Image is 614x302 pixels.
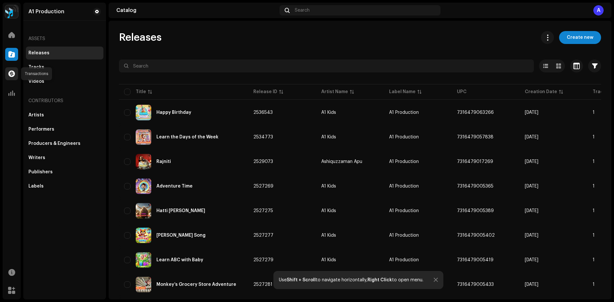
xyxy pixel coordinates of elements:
div: Publishers [28,169,53,175]
span: 1 [593,110,595,115]
span: A1 Kids [321,233,379,238]
img: 8970623e-2099-45c2-885d-66865f81c1d6 [136,252,151,268]
span: Search [295,8,310,13]
span: 2534773 [253,135,273,139]
span: 1 [593,184,595,189]
span: Releases [119,31,162,44]
div: Labels [28,184,44,189]
div: Videos [28,79,44,84]
div: Artist Name [321,89,348,95]
div: Learn the Days of the Week [156,135,218,139]
span: 1 [593,233,595,238]
div: Label Name [389,89,416,95]
div: A [593,5,604,16]
span: A1 Production [389,135,419,139]
div: Ashiquzzaman Apu [321,159,362,164]
span: Ashiquzzaman Apu [321,159,379,164]
span: 7316479063266 [457,110,494,115]
div: Release ID [253,89,277,95]
strong: Right Click [367,278,392,282]
span: Oct 23, 2024 [525,209,538,213]
div: Creation Date [525,89,557,95]
div: A1 Kids [321,233,336,238]
button: Create new [559,31,601,44]
re-m-nav-item: Videos [26,75,103,88]
span: 2527281 [253,282,272,287]
re-m-nav-item: Writers [26,151,103,164]
span: Oct 23, 2024 [525,258,538,262]
span: A1 Kids [321,135,379,139]
img: a2e74548-85d0-4f2b-abe5-fe6d88479534 [136,203,151,219]
span: Oct 23, 2024 [525,282,538,287]
div: Performers [28,127,54,132]
div: Catalog [116,8,277,13]
span: A1 Kids [321,184,379,189]
re-m-nav-item: Producers & Engineers [26,137,103,150]
div: Releases [28,50,49,56]
span: 7316479005433 [457,282,494,287]
img: a549a02b-6e91-4c9d-ae5d-9bd98dbf422a [136,129,151,145]
div: Happy Birthday [156,110,191,115]
re-a-nav-header: Contributors [26,93,103,109]
re-m-nav-item: Releases [26,47,103,59]
span: A1 Kids [321,209,379,213]
span: A1 Production [389,233,419,238]
span: 2527269 [253,184,273,189]
span: 1 [593,135,595,139]
div: A1 Kids [321,258,336,262]
div: Kitty Cat Song [156,233,206,238]
strong: Shift + Scroll [287,278,316,282]
div: Tracks [28,65,44,70]
span: 7316479005365 [457,184,493,189]
span: A1 Production [389,258,419,262]
span: 7316479005402 [457,233,495,238]
img: 2dae3d76-597f-44f3-9fef-6a12da6d2ece [5,5,18,18]
span: 1 [593,159,595,164]
re-m-nav-item: Tracks [26,61,103,74]
div: Writers [28,155,45,160]
div: A1 Production [28,9,64,14]
span: 2536543 [253,110,273,115]
re-m-nav-item: Publishers [26,166,103,178]
span: A1 Production [389,110,419,115]
span: 7316479017269 [457,159,493,164]
div: Producers & Engineers [28,141,80,146]
re-a-nav-header: Assets [26,31,103,47]
re-m-nav-item: Performers [26,123,103,136]
div: Monkey’s Grocery Store Adventure [156,282,236,287]
img: e26448a7-136e-48ca-a440-1ce355047c70 [136,228,151,243]
span: 7316479005389 [457,209,494,213]
img: 95056a7f-249c-492b-bcf7-933f4dd2e821 [136,178,151,194]
div: A1 Kids [321,110,336,115]
div: Artists [28,113,44,118]
div: Title [136,89,146,95]
span: 7316479057838 [457,135,493,139]
div: Rajniti [156,159,171,164]
span: Oct 23, 2024 [525,233,538,238]
span: 1 [593,209,595,213]
span: 2529073 [253,159,273,164]
span: A1 Production [389,209,419,213]
span: 1 [593,258,595,262]
img: 8ec56fdb-8236-474e-8b27-405285040ad0 [136,105,151,120]
div: Adventure Time [156,184,193,189]
div: A1 Kids [321,209,336,213]
span: A1 Kids [321,258,379,262]
div: A1 Kids [321,184,336,189]
span: 2527277 [253,233,273,238]
span: 2527279 [253,258,273,262]
re-m-nav-item: Artists [26,109,103,122]
re-m-nav-item: Labels [26,180,103,193]
div: Use to navigate horizontally, to open menu. [279,277,423,283]
div: Learn ABC with Baby [156,258,203,262]
span: A1 Production [389,184,419,189]
span: 7316479005419 [457,258,493,262]
span: Oct 30, 2024 [525,135,538,139]
img: 317bf5b0-bc5a-494a-b8d4-b9be99963fda [136,154,151,169]
span: Oct 24, 2024 [525,159,538,164]
span: Oct 31, 2024 [525,110,538,115]
span: A1 Kids [321,110,379,115]
span: 2527275 [253,209,273,213]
